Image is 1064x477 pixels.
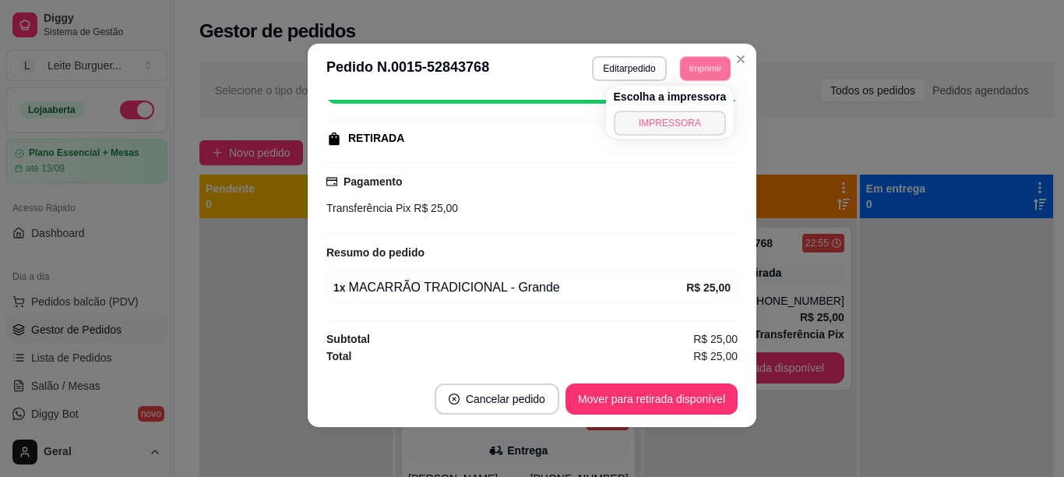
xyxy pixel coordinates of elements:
[333,281,346,294] strong: 1 x
[410,202,458,214] span: R$ 25,00
[565,383,738,415] button: Mover para retirada disponível
[435,383,559,415] button: close-circleCancelar pedido
[344,175,402,188] strong: Pagamento
[686,281,731,294] strong: R$ 25,00
[326,333,370,345] strong: Subtotal
[326,176,337,187] span: credit-card
[326,350,351,362] strong: Total
[326,202,410,214] span: Transferência Pix
[693,348,738,365] span: R$ 25,00
[326,246,425,259] strong: Resumo do pedido
[592,56,666,81] button: Editarpedido
[614,111,727,136] button: IMPRESSORA
[728,47,753,72] button: Close
[693,330,738,348] span: R$ 25,00
[326,56,489,81] h3: Pedido N. 0015-52843768
[449,394,460,405] span: close-circle
[348,130,404,147] div: RETIRADA
[333,278,686,297] div: MACARRÃO TRADICIONAL - Grande
[614,89,727,104] h4: Escolha a impressora
[680,56,731,80] button: Imprimir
